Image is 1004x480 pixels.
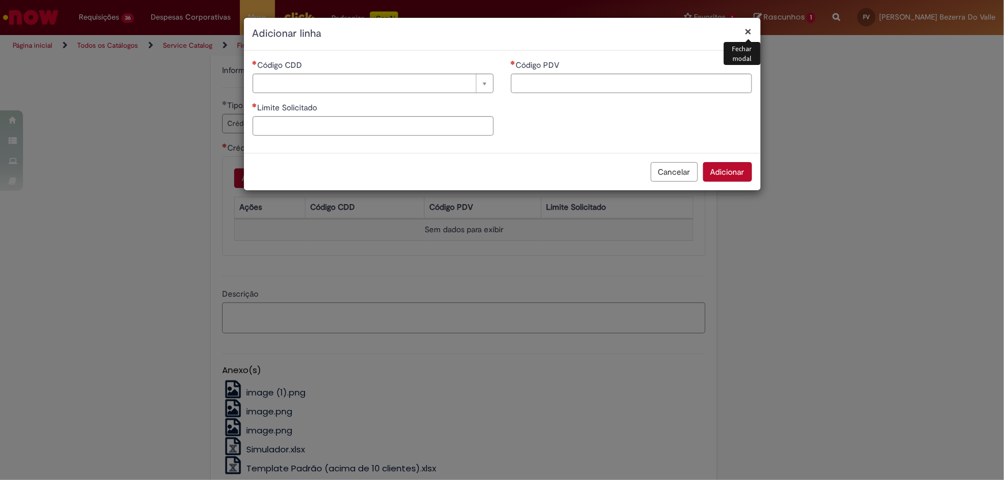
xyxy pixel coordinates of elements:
[703,162,752,182] button: Adicionar
[253,116,494,136] input: Limite Solicitado
[253,26,752,41] h2: Adicionar linha
[258,60,305,70] span: Necessários - Código CDD
[253,60,258,65] span: Necessários
[651,162,698,182] button: Cancelar
[516,60,562,70] span: Código PDV
[745,25,752,37] button: Fechar modal
[511,60,516,65] span: Necessários
[258,102,320,113] span: Limite Solicitado
[511,74,752,93] input: Código PDV
[253,74,494,93] a: Limpar campo Código CDD
[253,103,258,107] span: Necessários
[724,42,760,65] div: Fechar modal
